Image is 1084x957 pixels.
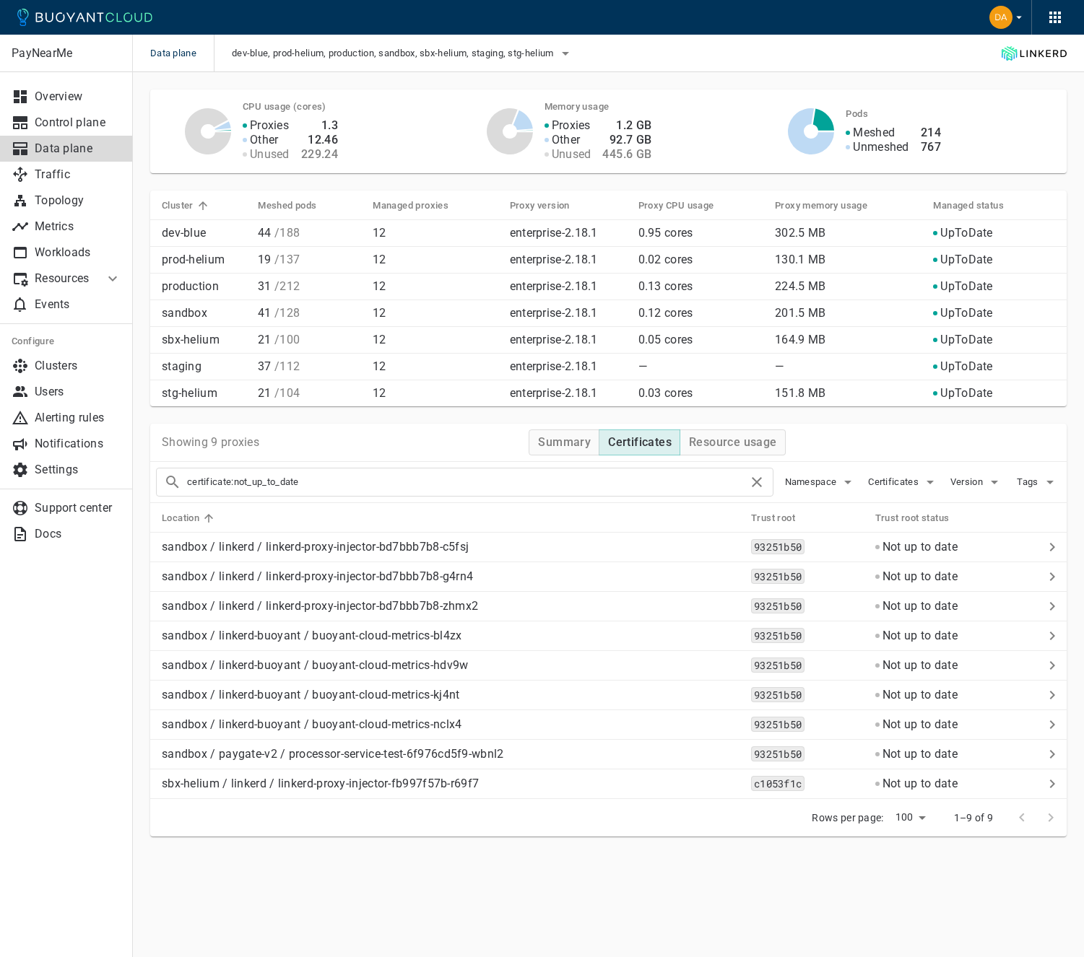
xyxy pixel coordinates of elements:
button: dev-blue, prod-helium, production, sandbox, sbx-helium, staging, stg-helium [232,43,574,64]
p: Users [35,385,121,399]
button: Version [950,471,1003,493]
p: 12 [373,386,498,401]
p: 201.5 MB [775,306,922,320]
p: Settings [35,463,121,477]
p: UpToDate [940,226,992,240]
p: UpToDate [940,386,992,401]
p: Notifications [35,437,121,451]
p: Resources [35,271,92,286]
p: Not up to date [883,717,958,732]
p: Not up to date [883,777,958,791]
h4: 214 [921,126,941,140]
p: 164.9 MB [775,333,922,347]
div: Proxy trust root is not up to date with control plane [875,777,1038,791]
h4: Resource usage [689,435,777,450]
p: enterprise-2.18.1 [510,279,598,294]
p: 0.02 cores [638,253,763,267]
p: 44 [258,226,361,240]
p: 0.12 cores [638,306,763,320]
p: sandbox [162,306,246,320]
p: 12 [373,306,498,320]
p: sandbox / linkerd / linkerd-proxy-injector-bd7bbb7b8-zhmx2 [162,599,740,613]
p: 12 [373,226,498,240]
p: 12 [373,359,498,374]
h5: Trust root [751,512,795,524]
p: 37 [258,359,361,374]
h4: 92.7 GB [602,133,651,147]
p: Support center [35,501,121,515]
p: Clusters [35,359,121,373]
button: Tags [1015,471,1061,493]
p: Events [35,297,121,312]
h4: 12.46 [301,133,338,147]
h5: Cluster [162,200,194,211]
button: Summary [529,429,599,455]
span: / 100 [272,333,300,346]
p: Not up to date [883,688,958,702]
h5: Meshed pods [258,200,316,211]
span: / 128 [272,306,300,320]
p: Alerting rules [35,411,121,425]
p: Not up to date [883,629,958,643]
p: Proxies [250,118,289,133]
p: Rows per page: [812,810,883,825]
p: UpToDate [940,306,992,320]
code: 93251b50 [751,628,805,643]
h5: Configure [12,336,121,347]
h4: Summary [538,435,591,450]
span: / 112 [272,359,300,373]
p: UpToDate [940,253,992,267]
button: Certificates [599,429,680,455]
p: UpToDate [940,359,992,374]
p: sandbox / paygate-v2 / processor-service-test-6f976cd5f9-wbnl2 [162,747,740,761]
p: sandbox / linkerd-buoyant / buoyant-cloud-metrics-nclx4 [162,717,740,732]
div: Proxy trust root is not up to date with control plane [875,569,1038,584]
span: / 212 [272,279,300,293]
p: Workloads [35,245,121,260]
p: 21 [258,333,361,347]
p: UpToDate [940,333,992,347]
button: Namespace [785,471,857,493]
img: Dann Bohn [989,6,1013,29]
p: staging [162,359,246,374]
p: sbx-helium [162,333,246,347]
p: sandbox / linkerd / linkerd-proxy-injector-bd7bbb7b8-g4rn4 [162,569,740,584]
p: enterprise-2.18.1 [510,359,598,374]
div: Proxy trust root is not up to date with control plane [875,629,1038,643]
p: 19 [258,253,361,267]
p: Unmeshed [853,140,909,154]
span: Managed proxies [373,199,467,212]
h5: Managed status [933,200,1004,211]
button: Resource usage [680,429,786,455]
p: Meshed [853,126,895,140]
p: 0.95 cores [638,226,763,240]
button: Certificates [868,471,939,493]
div: Proxy trust root is not up to date with control plane [875,717,1038,732]
p: Data plane [35,141,121,156]
p: prod-helium [162,253,246,267]
span: Proxy CPU usage [638,199,733,212]
code: 93251b50 [751,746,805,761]
span: Proxy memory usage [775,199,886,212]
h5: Managed proxies [373,200,448,211]
p: Control plane [35,115,121,130]
p: sandbox / linkerd-buoyant / buoyant-cloud-metrics-kj4nt [162,688,740,702]
p: 302.5 MB [775,226,922,240]
p: 12 [373,253,498,267]
h5: Trust root status [875,512,950,524]
span: Namespace [785,476,840,488]
span: Data plane [150,35,214,72]
p: 41 [258,306,361,320]
p: Unused [552,147,591,162]
h5: Proxy version [510,200,570,211]
p: 12 [373,279,498,294]
p: 0.13 cores [638,279,763,294]
p: Traffic [35,167,121,182]
h4: Certificates [608,435,672,450]
p: PayNearMe [12,46,121,61]
div: Proxy trust root is not up to date with control plane [875,747,1038,761]
p: 12 [373,333,498,347]
h4: 1.3 [301,118,338,133]
div: Proxy trust root is not up to date with control plane [875,540,1038,554]
h4: 767 [921,140,941,154]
